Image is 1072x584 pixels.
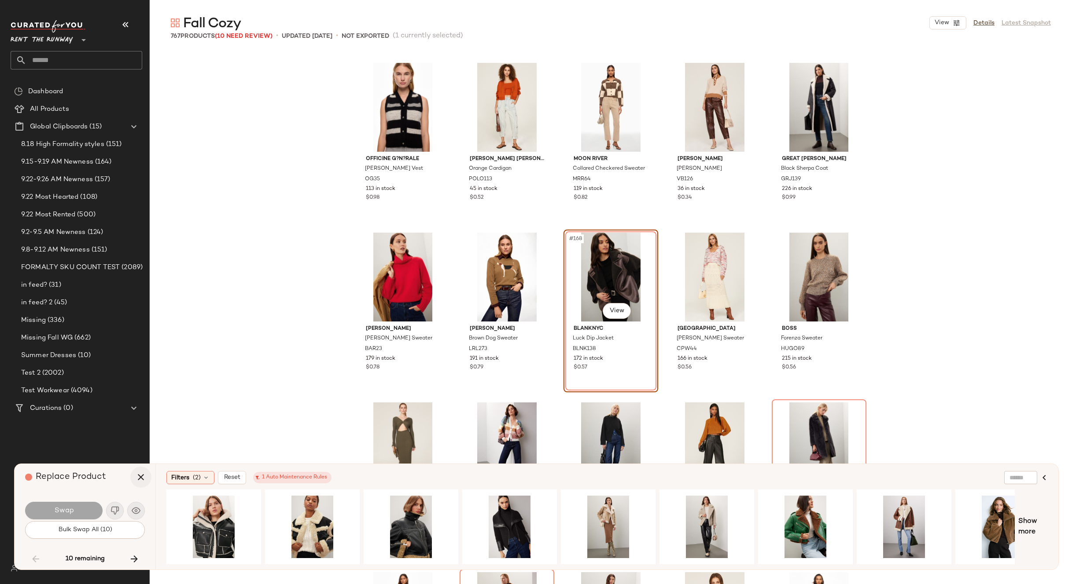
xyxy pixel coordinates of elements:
[336,31,338,41] span: •
[73,333,91,343] span: (662)
[366,355,395,363] span: 179 in stock
[365,335,432,343] span: [PERSON_NAME] Sweater
[603,303,631,319] button: View
[574,155,648,163] span: Moon River
[463,402,551,491] img: BAC2.jpg
[781,165,828,173] span: Black Sherpa Coat
[678,155,752,163] span: [PERSON_NAME]
[670,233,759,321] img: CPW44.jpg
[11,20,85,33] img: cfy_white_logo.C9jOOHJF.svg
[21,175,93,185] span: 9.22-9.26 AM Newness
[860,496,948,558] img: SPL115.jpg
[30,104,69,114] span: All Products
[469,335,518,343] span: Brown Dog Sweater
[782,355,812,363] span: 215 in stock
[568,234,584,243] span: #168
[21,139,104,150] span: 8.18 High Formality styles
[104,139,122,150] span: (151)
[218,471,246,484] button: Reset
[21,210,75,220] span: 9.22 Most Rented
[365,165,423,173] span: [PERSON_NAME] Vest
[463,233,551,321] img: LRL273.jpg
[463,63,551,152] img: POLO113.jpg
[573,335,614,343] span: Luck Dip Jacket
[567,402,655,491] img: GRJ129.jpg
[276,31,278,41] span: •
[258,474,327,482] div: 1 Auto Maintenance Rules
[469,175,492,183] span: POLO113
[11,565,18,572] img: svg%3e
[781,175,801,183] span: GRJ139
[781,345,804,353] span: HUGO89
[469,165,512,173] span: Orange Cardigan
[183,15,241,33] span: Fall Cozy
[66,555,105,563] span: 10 remaining
[574,185,603,193] span: 119 in stock
[171,32,273,41] div: Products
[14,87,23,96] img: svg%3e
[1018,516,1048,537] span: Show more
[30,122,88,132] span: Global Clipboards
[677,165,722,173] span: [PERSON_NAME]
[678,325,752,333] span: [GEOGRAPHIC_DATA]
[69,386,92,396] span: (4094)
[470,155,544,163] span: [PERSON_NAME] [PERSON_NAME]
[62,403,73,413] span: (0)
[365,175,380,183] span: OG35
[21,157,93,167] span: 9.15-9.19 AM Newness
[93,157,112,167] span: (164)
[958,496,1047,558] img: ALC352.jpg
[41,368,64,378] span: (2002)
[21,333,73,343] span: Missing Fall WG
[78,192,97,202] span: (108)
[609,307,624,314] span: View
[359,233,447,321] img: BAR23.jpg
[564,496,652,558] img: NVT35.jpg
[75,210,96,220] span: (500)
[268,496,357,558] img: STAN15.jpg
[93,175,111,185] span: (157)
[782,185,812,193] span: 226 in stock
[470,185,497,193] span: 45 in stock
[76,350,91,361] span: (10)
[21,350,76,361] span: Summer Dresses
[574,194,588,202] span: $0.82
[120,263,143,273] span: (2089)
[171,33,181,40] span: 767
[88,122,102,132] span: (15)
[224,474,240,481] span: Reset
[36,472,106,482] span: Replace Product
[677,175,693,183] span: VB126
[470,355,499,363] span: 191 in stock
[670,402,759,491] img: ECC35.jpg
[782,364,796,372] span: $0.56
[86,227,103,237] span: (124)
[52,298,67,308] span: (45)
[677,345,697,353] span: CPW44
[775,402,863,491] img: NVT38.jpg
[469,345,487,353] span: LRL273
[677,335,744,343] span: [PERSON_NAME] Sweater
[11,30,73,46] span: Rent the Runway
[21,280,47,290] span: in feed?
[782,194,796,202] span: $0.99
[365,345,382,353] span: BAR23
[21,315,46,325] span: Missing
[215,33,273,40] span: (10 Need Review)
[21,263,120,273] span: FORMALTY SKU COUNT TEST
[573,345,596,353] span: BLNK138
[678,364,692,372] span: $0.56
[366,325,440,333] span: [PERSON_NAME]
[21,368,41,378] span: Test 2
[929,16,966,29] button: View
[775,233,863,321] img: HUGO89.jpg
[21,227,86,237] span: 9.2-9.5 AM Newness
[782,325,856,333] span: BOSS
[90,245,107,255] span: (151)
[171,18,180,27] img: svg%3e
[663,496,751,558] img: ASR125.jpg
[973,18,995,28] a: Details
[366,194,379,202] span: $0.98
[342,32,389,41] p: Not Exported
[678,185,705,193] span: 36 in stock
